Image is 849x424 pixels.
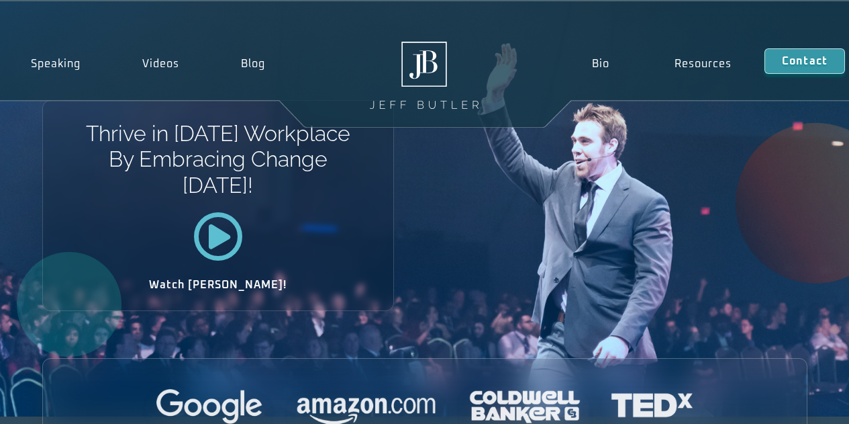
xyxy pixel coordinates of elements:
[560,48,764,79] nav: Menu
[764,48,845,74] a: Contact
[782,56,828,67] span: Contact
[90,280,346,290] h2: Watch [PERSON_NAME]!
[111,48,210,79] a: Videos
[560,48,642,79] a: Bio
[85,121,351,198] h1: Thrive in [DATE] Workplace By Embracing Change [DATE]!
[210,48,296,79] a: Blog
[642,48,764,79] a: Resources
